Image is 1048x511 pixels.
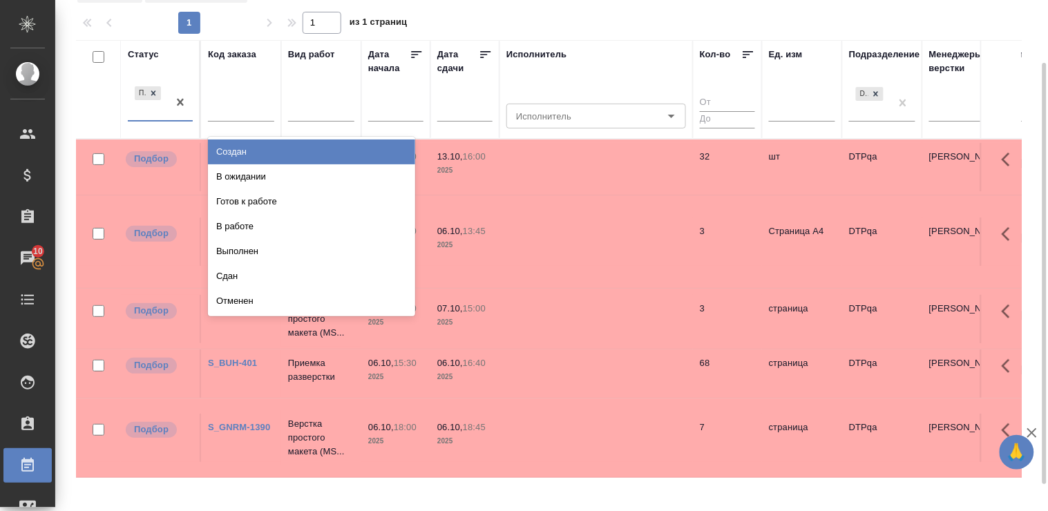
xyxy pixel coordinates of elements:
[762,349,842,398] td: страница
[25,244,51,258] span: 10
[208,289,415,314] div: Отменен
[134,226,169,240] p: Подбор
[208,189,415,214] div: Готов к работе
[368,434,423,448] p: 2025
[463,226,486,236] p: 13:45
[368,48,410,75] div: Дата начала
[394,358,417,368] p: 15:30
[437,151,463,162] p: 13.10,
[288,48,335,61] div: Вид работ
[208,48,256,61] div: Код заказа
[993,218,1027,251] button: Здесь прячутся важные кнопки
[1005,438,1029,467] span: 🙏
[134,358,169,372] p: Подбор
[929,48,995,75] div: Менеджеры верстки
[437,226,463,236] p: 06.10,
[463,303,486,314] p: 15:00
[437,164,493,177] p: 2025
[124,421,193,439] div: Можно подбирать исполнителей
[437,48,479,75] div: Дата сдачи
[128,48,159,61] div: Статус
[762,143,842,191] td: шт
[437,316,493,329] p: 2025
[463,151,486,162] p: 16:00
[368,316,423,329] p: 2025
[288,298,354,340] p: Верстка простого макета (MS...
[842,295,922,343] td: DTPqa
[208,139,415,164] div: Создан
[762,295,842,343] td: страница
[208,214,415,239] div: В работе
[288,356,354,384] p: Приемка разверстки
[208,239,415,264] div: Выполнен
[208,422,270,432] a: S_GNRM-1390
[506,48,567,61] div: Исполнитель
[3,241,52,276] a: 10
[693,414,762,462] td: 7
[437,370,493,384] p: 2025
[762,218,842,266] td: Страница А4
[993,349,1027,383] button: Здесь прячутся важные кнопки
[124,224,193,243] div: Можно подбирать исполнителей
[463,422,486,432] p: 18:45
[1000,435,1034,470] button: 🙏
[368,358,394,368] p: 06.10,
[700,111,755,128] input: До
[662,106,681,126] button: Open
[368,422,394,432] p: 06.10,
[700,48,731,61] div: Кол-во
[855,86,885,103] div: DTPqa
[993,295,1027,328] button: Здесь прячутся важные кнопки
[135,86,146,101] div: Подбор
[693,349,762,398] td: 68
[856,87,868,102] div: DTPqa
[134,304,169,318] p: Подбор
[208,164,415,189] div: В ожидании
[929,356,995,370] p: [PERSON_NAME]
[437,434,493,448] p: 2025
[350,14,408,34] span: из 1 страниц
[842,349,922,398] td: DTPqa
[134,152,169,166] p: Подбор
[394,422,417,432] p: 18:00
[929,224,995,238] p: [PERSON_NAME]
[849,48,920,61] div: Подразделение
[463,358,486,368] p: 16:40
[288,417,354,459] p: Верстка простого макета (MS...
[437,422,463,432] p: 06.10,
[842,218,922,266] td: DTPqa
[993,143,1027,176] button: Здесь прячутся важные кнопки
[769,48,803,61] div: Ед. изм
[368,370,423,384] p: 2025
[437,303,463,314] p: 07.10,
[929,421,995,434] p: [PERSON_NAME]
[842,414,922,462] td: DTPqa
[693,143,762,191] td: 32
[124,302,193,320] div: Можно подбирать исполнителей
[762,414,842,462] td: страница
[208,264,415,289] div: Сдан
[437,358,463,368] p: 06.10,
[134,423,169,436] p: Подбор
[842,143,922,191] td: DTPqa
[693,295,762,343] td: 3
[693,218,762,266] td: 3
[437,238,493,252] p: 2025
[124,150,193,168] div: Можно подбирать исполнителей
[929,150,995,164] p: [PERSON_NAME]
[133,85,162,102] div: Подбор
[700,95,755,112] input: От
[929,302,995,316] p: [PERSON_NAME]
[124,356,193,375] div: Можно подбирать исполнителей
[993,414,1027,447] button: Здесь прячутся важные кнопки
[208,358,257,368] a: S_BUH-401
